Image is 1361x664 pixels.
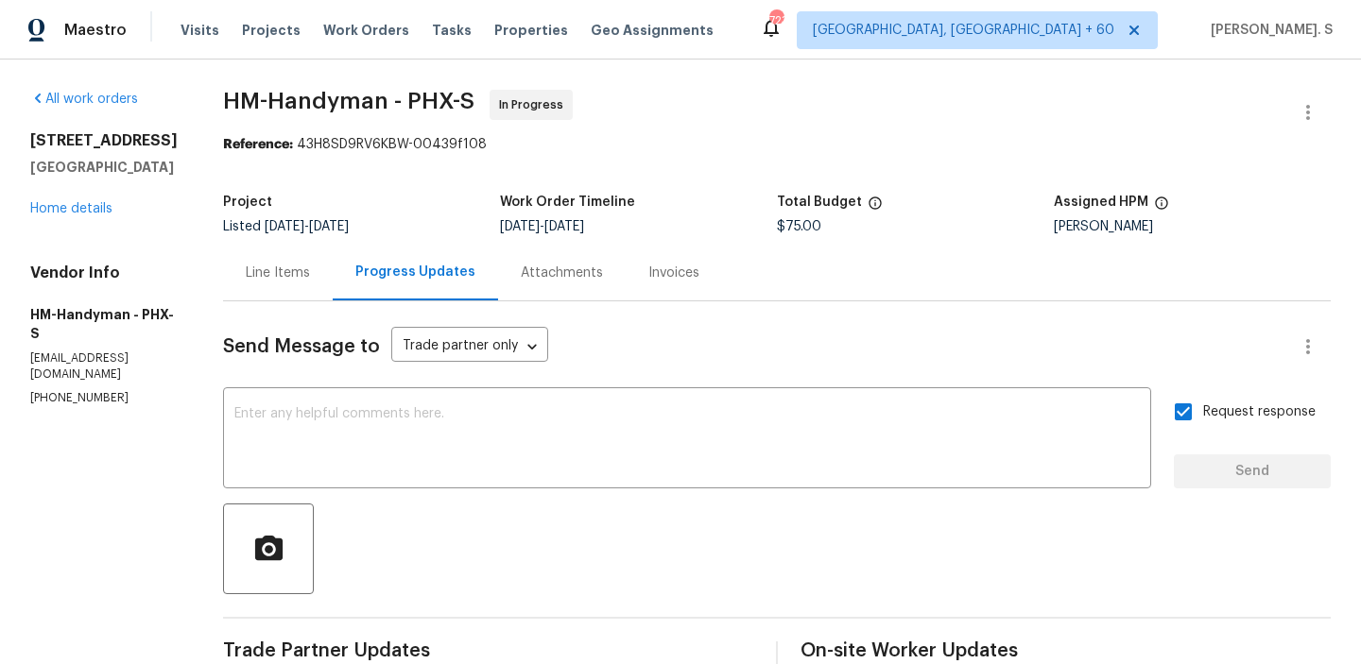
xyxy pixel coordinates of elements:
[355,263,475,281] div: Progress Updates
[1203,402,1316,422] span: Request response
[868,196,883,220] span: The total cost of line items that have been proposed by Opendoor. This sum includes line items th...
[648,264,699,282] div: Invoices
[223,220,349,233] span: Listed
[1203,21,1333,40] span: [PERSON_NAME]. S
[242,21,301,40] span: Projects
[64,21,127,40] span: Maestro
[223,337,380,356] span: Send Message to
[323,21,409,40] span: Work Orders
[500,220,584,233] span: -
[391,332,548,363] div: Trade partner only
[309,220,349,233] span: [DATE]
[521,264,603,282] div: Attachments
[500,196,635,209] h5: Work Order Timeline
[265,220,304,233] span: [DATE]
[499,95,571,114] span: In Progress
[769,11,783,30] div: 723
[30,390,178,406] p: [PHONE_NUMBER]
[30,158,178,177] h5: [GEOGRAPHIC_DATA]
[813,21,1114,40] span: [GEOGRAPHIC_DATA], [GEOGRAPHIC_DATA] + 60
[246,264,310,282] div: Line Items
[1154,196,1169,220] span: The hpm assigned to this work order.
[30,264,178,282] h4: Vendor Info
[181,21,219,40] span: Visits
[30,131,178,150] h2: [STREET_ADDRESS]
[777,220,821,233] span: $75.00
[223,641,753,660] span: Trade Partner Updates
[494,21,568,40] span: Properties
[591,21,714,40] span: Geo Assignments
[432,24,472,37] span: Tasks
[777,196,862,209] h5: Total Budget
[30,305,178,343] h5: HM-Handyman - PHX-S
[223,135,1331,154] div: 43H8SD9RV6KBW-00439f108
[1054,196,1148,209] h5: Assigned HPM
[223,138,293,151] b: Reference:
[801,641,1331,660] span: On-site Worker Updates
[30,93,138,106] a: All work orders
[265,220,349,233] span: -
[544,220,584,233] span: [DATE]
[223,196,272,209] h5: Project
[1054,220,1331,233] div: [PERSON_NAME]
[30,202,112,215] a: Home details
[223,90,474,112] span: HM-Handyman - PHX-S
[30,350,178,383] p: [EMAIL_ADDRESS][DOMAIN_NAME]
[500,220,540,233] span: [DATE]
